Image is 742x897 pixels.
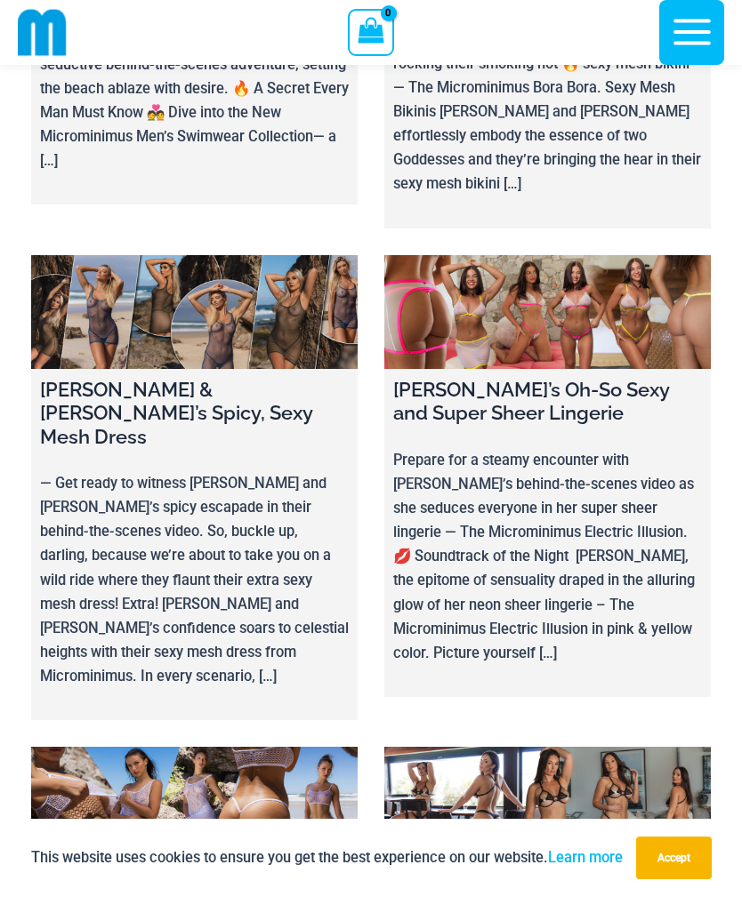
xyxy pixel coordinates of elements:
button: Accept [636,837,712,879]
a: Rachel & Temmi’s Spicy, Sexy Mesh Dress [31,255,358,370]
p: — Get ready to witness [PERSON_NAME] and [PERSON_NAME]’s spicy escapade in their behind-the-scene... [40,471,349,688]
h4: [PERSON_NAME]’s Oh-So Sexy and Super Sheer Lingerie [393,378,702,425]
p: This website uses cookies to ensure you get the best experience on our website. [31,845,623,869]
p: Prepare for a steamy encounter with [PERSON_NAME]’s behind-the-scenes video as she seduces everyo... [393,448,702,665]
img: cropped mm emblem [18,8,67,57]
h4: [PERSON_NAME] & [PERSON_NAME]’s Spicy, Sexy Mesh Dress [40,378,349,448]
a: Heather’s Extra Naughty and Extra Unique Seductive Lingerie [384,747,711,861]
a: View Shopping Cart, empty [348,9,393,55]
a: Grace’s Showstopping Beauty in Her See-through Bikini and Dress [31,747,358,861]
a: Learn more [548,849,623,866]
a: Amy’s Oh-So Sexy and Super Sheer Lingerie [384,255,711,370]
